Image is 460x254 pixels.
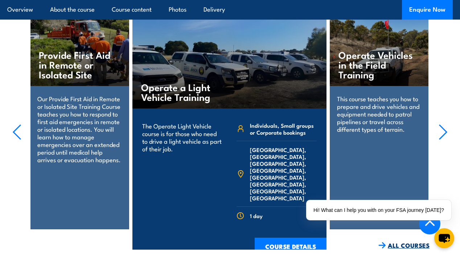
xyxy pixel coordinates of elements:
[337,95,422,133] p: This course teaches you how to prepare and drive vehicles and equipment needed to patrol pipeline...
[141,82,226,102] h4: Operate a Light Vehicle Training
[250,212,263,219] span: 1 day
[338,50,414,79] h4: Operate Vehicles in the Field Training
[250,146,317,201] span: [GEOGRAPHIC_DATA], [GEOGRAPHIC_DATA], [GEOGRAPHIC_DATA], [GEOGRAPHIC_DATA], [GEOGRAPHIC_DATA], [G...
[250,122,317,136] span: Individuals, Small groups or Corporate bookings
[306,200,451,220] div: Hi! What can I help you with on your FSA journey [DATE]?
[378,241,430,250] a: ALL COURSES
[434,228,454,248] button: chat-button
[142,122,222,152] p: The Operate Light Vehicle course is for those who need to drive a light vehicle as part of their ...
[37,95,122,163] p: Our Provide First Aid in Remote or Isolated Site Training Course teaches you how to respond to fi...
[39,50,114,79] h4: Provide First Aid in Remote or Isolated Site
